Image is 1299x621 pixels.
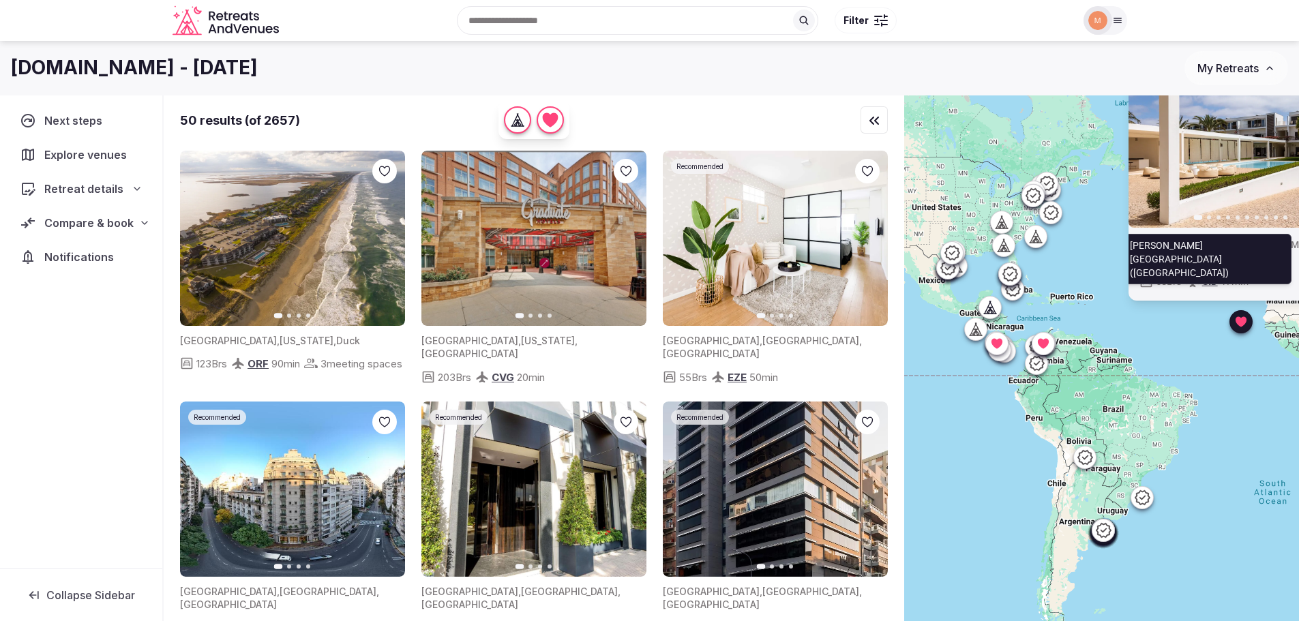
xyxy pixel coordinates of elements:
[421,151,646,326] img: Featured image for venue
[435,412,482,422] span: Recommended
[779,564,783,569] button: Go to slide 3
[297,564,301,569] button: Go to slide 3
[671,159,729,174] div: Recommended
[1184,51,1288,85] button: My Retreats
[517,370,545,384] span: 20 min
[421,586,518,597] span: [GEOGRAPHIC_DATA]
[44,181,123,197] span: Retreat details
[521,335,575,346] span: [US_STATE]
[287,314,291,318] button: Go to slide 2
[749,370,778,384] span: 50 min
[516,564,524,569] button: Go to slide 1
[843,14,869,27] span: Filter
[859,335,862,346] span: ,
[762,586,859,597] span: [GEOGRAPHIC_DATA]
[46,588,135,602] span: Collapse Sidebar
[194,412,241,422] span: Recommended
[548,564,552,569] button: Go to slide 4
[287,564,291,569] button: Go to slide 2
[528,564,533,569] button: Go to slide 2
[770,564,774,569] button: Go to slide 2
[306,564,310,569] button: Go to slide 4
[859,586,862,597] span: ,
[180,599,277,610] span: [GEOGRAPHIC_DATA]
[274,564,283,569] button: Go to slide 1
[248,357,269,370] span: ORF
[274,313,283,318] button: Go to slide 1
[663,599,760,610] span: [GEOGRAPHIC_DATA]
[676,162,723,171] span: Recommended
[1264,215,1268,219] button: Go to slide 8
[528,314,533,318] button: Go to slide 2
[11,140,151,169] a: Explore venues
[1216,215,1220,219] button: Go to slide 3
[180,402,405,577] img: Featured image for venue
[438,370,471,384] span: 203 Brs
[1155,274,1181,288] span: 68 Brs
[173,5,282,36] svg: Retreats and Venues company logo
[376,586,379,597] span: ,
[789,314,793,318] button: Go to slide 4
[421,599,518,610] span: [GEOGRAPHIC_DATA]
[671,410,729,425] div: Recommended
[663,151,888,326] img: Featured image for venue
[770,314,774,318] button: Go to slide 2
[306,314,310,318] button: Go to slide 4
[320,357,402,371] span: 3 meeting spaces
[1206,215,1210,219] button: Go to slide 2
[492,371,514,384] span: CVG
[516,313,524,318] button: Go to slide 1
[760,586,762,597] span: ,
[518,335,521,346] span: ,
[44,215,134,231] span: Compare & book
[421,402,646,577] img: Featured image for venue
[1225,215,1229,219] button: Go to slide 4
[518,586,521,597] span: ,
[1201,275,1217,287] span: SID
[663,348,760,359] span: [GEOGRAPHIC_DATA]
[333,335,336,346] span: ,
[11,243,151,271] a: Notifications
[663,402,888,577] img: Featured image for venue
[336,335,360,346] span: Duck
[297,314,301,318] button: Go to slide 3
[277,586,280,597] span: ,
[173,5,282,36] a: Visit the homepage
[421,335,518,346] span: [GEOGRAPHIC_DATA]
[188,410,246,425] div: Recommended
[762,335,859,346] span: [GEOGRAPHIC_DATA]
[11,106,151,135] a: Next steps
[196,357,227,371] span: 123 Brs
[11,55,258,81] h1: [DOMAIN_NAME] - [DATE]
[575,335,578,346] span: ,
[1197,61,1259,75] span: My Retreats
[180,151,405,326] img: Featured image for venue
[618,586,621,597] span: ,
[430,410,488,425] div: Recommended
[679,370,707,384] span: 55 Brs
[538,564,542,569] button: Go to slide 3
[728,371,747,384] span: EZE
[1193,215,1202,220] button: Go to slide 1
[1254,215,1258,219] button: Go to slide 7
[11,580,151,610] button: Collapse Sidebar
[789,564,793,569] button: Go to slide 4
[44,147,132,163] span: Explore venues
[760,335,762,346] span: ,
[676,412,723,422] span: Recommended
[521,586,618,597] span: [GEOGRAPHIC_DATA]
[280,586,376,597] span: [GEOGRAPHIC_DATA]
[180,586,277,597] span: [GEOGRAPHIC_DATA]
[835,7,897,33] button: Filter
[538,314,542,318] button: Go to slide 3
[1283,215,1287,219] button: Go to slide 10
[663,586,760,597] span: [GEOGRAPHIC_DATA]
[663,335,760,346] span: [GEOGRAPHIC_DATA]
[779,314,783,318] button: Go to slide 3
[180,112,300,129] div: 50 results (of 2657)
[1129,239,1282,279] p: [PERSON_NAME][GEOGRAPHIC_DATA] ([GEOGRAPHIC_DATA])
[1273,215,1277,219] button: Go to slide 9
[1220,274,1248,288] span: 17 min
[180,335,277,346] span: [GEOGRAPHIC_DATA]
[280,335,333,346] span: [US_STATE]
